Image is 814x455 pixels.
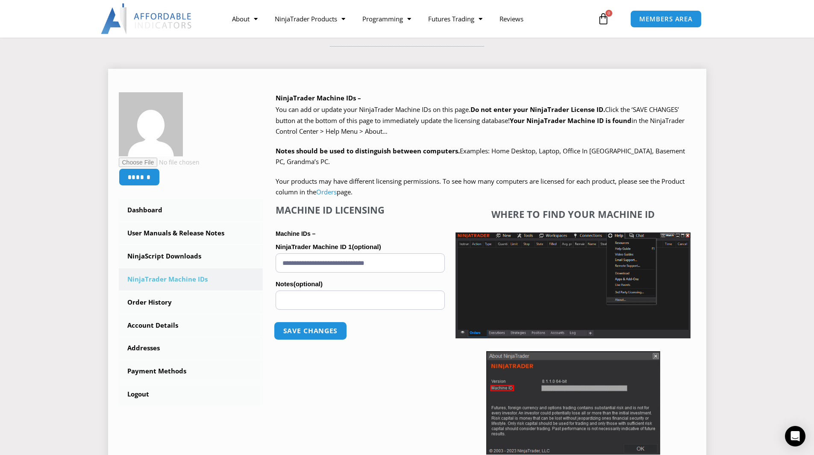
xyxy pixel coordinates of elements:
[486,351,660,455] img: Screenshot 2025-01-17 114931 | Affordable Indicators – NinjaTrader
[639,16,693,22] span: MEMBERS AREA
[274,322,347,340] button: Save changes
[605,10,612,17] span: 0
[119,337,263,359] a: Addresses
[119,383,263,405] a: Logout
[119,199,263,405] nav: Account pages
[266,9,354,29] a: NinjaTrader Products
[294,280,323,288] span: (optional)
[491,9,532,29] a: Reviews
[352,243,381,250] span: (optional)
[585,6,622,31] a: 0
[510,116,632,125] strong: Your NinjaTrader Machine ID is found
[119,245,263,267] a: NinjaScript Downloads
[119,199,263,221] a: Dashboard
[354,9,420,29] a: Programming
[223,9,266,29] a: About
[316,188,337,196] a: Orders
[785,426,805,446] div: Open Intercom Messenger
[119,291,263,314] a: Order History
[101,3,193,34] img: LogoAI | Affordable Indicators – NinjaTrader
[119,268,263,291] a: NinjaTrader Machine IDs
[455,232,691,338] img: Screenshot 2025-01-17 1155544 | Affordable Indicators – NinjaTrader
[470,105,605,114] b: Do not enter your NinjaTrader License ID.
[630,10,702,28] a: MEMBERS AREA
[276,204,445,215] h4: Machine ID Licensing
[420,9,491,29] a: Futures Trading
[276,278,445,291] label: Notes
[276,177,685,197] span: Your products may have different licensing permissions. To see how many computers are licensed fo...
[276,147,685,166] span: Examples: Home Desktop, Laptop, Office In [GEOGRAPHIC_DATA], Basement PC, Grandma’s PC.
[119,92,183,156] img: ce5ed8e1a74c1a25174f253cbd39378a10045f7b2a1697e61ad630ad931a8b63
[455,208,691,220] h4: Where to find your Machine ID
[276,105,685,135] span: Click the ‘SAVE CHANGES’ button at the bottom of this page to immediately update the licensing da...
[223,9,595,29] nav: Menu
[276,230,315,237] strong: Machine IDs –
[276,241,445,253] label: NinjaTrader Machine ID 1
[276,94,361,102] b: NinjaTrader Machine IDs –
[119,314,263,337] a: Account Details
[119,360,263,382] a: Payment Methods
[276,147,460,155] strong: Notes should be used to distinguish between computers.
[119,222,263,244] a: User Manuals & Release Notes
[276,105,470,114] span: You can add or update your NinjaTrader Machine IDs on this page.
